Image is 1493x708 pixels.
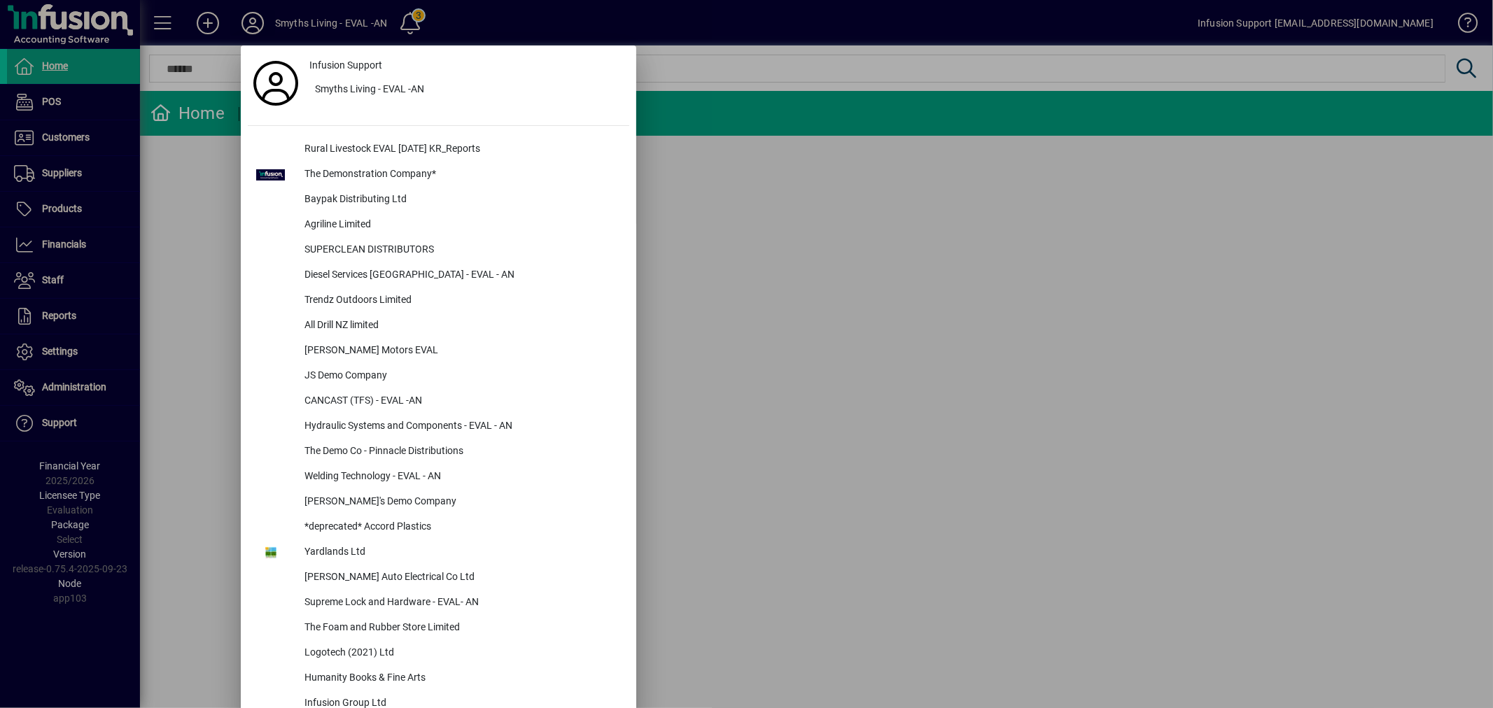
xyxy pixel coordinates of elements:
[293,339,629,364] div: [PERSON_NAME] Motors EVAL
[248,414,629,439] button: Hydraulic Systems and Components - EVAL - AN
[293,515,629,540] div: *deprecated* Accord Plastics
[293,540,629,565] div: Yardlands Ltd
[248,313,629,339] button: All Drill NZ limited
[248,71,304,96] a: Profile
[248,288,629,313] button: Trendz Outdoors Limited
[304,78,629,103] button: Smyths Living - EVAL -AN
[293,213,629,238] div: Agriline Limited
[293,465,629,490] div: Welding Technology - EVAL - AN
[293,313,629,339] div: All Drill NZ limited
[248,490,629,515] button: [PERSON_NAME]'s Demo Company
[248,213,629,238] button: Agriline Limited
[248,339,629,364] button: [PERSON_NAME] Motors EVAL
[248,590,629,616] button: Supreme Lock and Hardware - EVAL- AN
[293,364,629,389] div: JS Demo Company
[248,641,629,666] button: Logotech (2021) Ltd
[293,666,629,691] div: Humanity Books & Fine Arts
[248,465,629,490] button: Welding Technology - EVAL - AN
[293,137,629,162] div: Rural Livestock EVAL [DATE] KR_Reports
[293,565,629,590] div: [PERSON_NAME] Auto Electrical Co Ltd
[293,162,629,187] div: The Demonstration Company*
[248,515,629,540] button: *deprecated* Accord Plastics
[248,162,629,187] button: The Demonstration Company*
[293,238,629,263] div: SUPERCLEAN DISTRIBUTORS
[293,263,629,288] div: Diesel Services [GEOGRAPHIC_DATA] - EVAL - AN
[248,364,629,389] button: JS Demo Company
[293,616,629,641] div: The Foam and Rubber Store Limited
[248,439,629,465] button: The Demo Co - Pinnacle Distributions
[293,490,629,515] div: [PERSON_NAME]'s Demo Company
[293,414,629,439] div: Hydraulic Systems and Components - EVAL - AN
[309,58,382,73] span: Infusion Support
[248,389,629,414] button: CANCAST (TFS) - EVAL -AN
[248,238,629,263] button: SUPERCLEAN DISTRIBUTORS
[293,389,629,414] div: CANCAST (TFS) - EVAL -AN
[293,187,629,213] div: Baypak Distributing Ltd
[293,590,629,616] div: Supreme Lock and Hardware - EVAL- AN
[248,187,629,213] button: Baypak Distributing Ltd
[248,666,629,691] button: Humanity Books & Fine Arts
[293,641,629,666] div: Logotech (2021) Ltd
[304,52,629,78] a: Infusion Support
[248,263,629,288] button: Diesel Services [GEOGRAPHIC_DATA] - EVAL - AN
[248,616,629,641] button: The Foam and Rubber Store Limited
[293,288,629,313] div: Trendz Outdoors Limited
[248,565,629,590] button: [PERSON_NAME] Auto Electrical Co Ltd
[248,540,629,565] button: Yardlands Ltd
[293,439,629,465] div: The Demo Co - Pinnacle Distributions
[248,137,629,162] button: Rural Livestock EVAL [DATE] KR_Reports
